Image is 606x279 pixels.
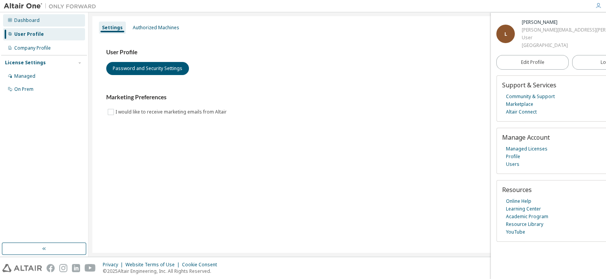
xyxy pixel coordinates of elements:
[506,228,525,236] a: YouTube
[4,2,100,10] img: Altair One
[106,94,588,101] h3: Marketing Preferences
[506,100,533,108] a: Marketplace
[506,153,520,160] a: Profile
[506,205,541,213] a: Learning Center
[502,81,556,89] span: Support & Services
[106,62,189,75] button: Password and Security Settings
[506,221,543,228] a: Resource Library
[182,262,222,268] div: Cookie Consent
[2,264,42,272] img: altair_logo.svg
[506,197,531,205] a: Online Help
[125,262,182,268] div: Website Terms of Use
[506,213,548,221] a: Academic Program
[72,264,80,272] img: linkedin.svg
[506,145,548,153] a: Managed Licenses
[103,262,125,268] div: Privacy
[14,45,51,51] div: Company Profile
[115,107,228,117] label: I would like to receive marketing emails from Altair
[502,133,550,142] span: Manage Account
[496,55,569,70] a: Edit Profile
[506,108,537,116] a: Altair Connect
[133,25,179,31] div: Authorized Machines
[14,17,40,23] div: Dashboard
[502,185,532,194] span: Resources
[106,48,588,56] h3: User Profile
[5,60,46,66] div: License Settings
[47,264,55,272] img: facebook.svg
[103,268,222,274] p: © 2025 Altair Engineering, Inc. All Rights Reserved.
[521,59,544,65] span: Edit Profile
[506,93,555,100] a: Community & Support
[102,25,123,31] div: Settings
[504,31,507,37] span: L
[14,31,44,37] div: User Profile
[506,160,519,168] a: Users
[59,264,67,272] img: instagram.svg
[14,73,35,79] div: Managed
[14,86,33,92] div: On Prem
[85,264,96,272] img: youtube.svg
